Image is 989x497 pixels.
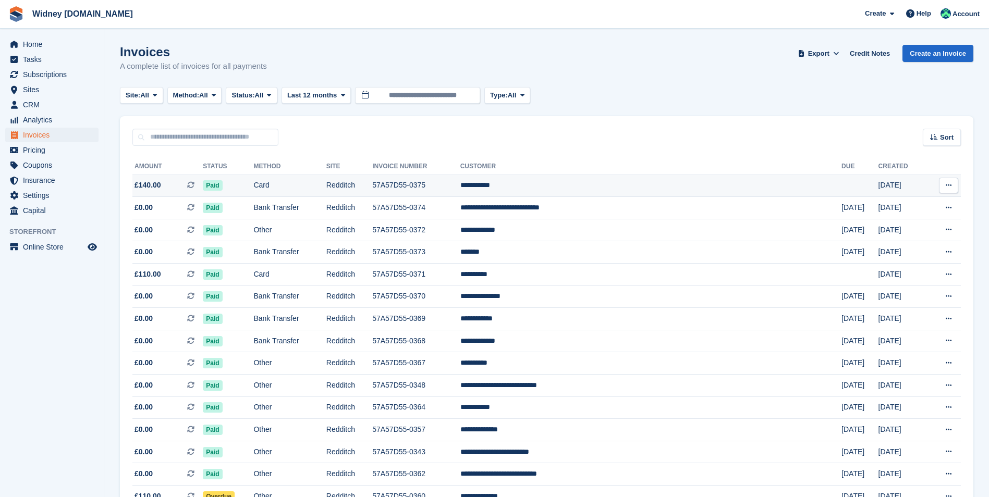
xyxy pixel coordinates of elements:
[326,158,372,175] th: Site
[878,352,926,375] td: [DATE]
[326,463,372,486] td: Redditch
[253,375,326,397] td: Other
[253,285,326,308] td: Bank Transfer
[23,188,86,203] span: Settings
[846,45,894,62] a: Credit Notes
[878,264,926,286] td: [DATE]
[253,241,326,264] td: Bank Transfer
[203,203,222,213] span: Paid
[953,9,980,19] span: Account
[878,241,926,264] td: [DATE]
[865,8,886,19] span: Create
[941,8,951,19] img: Emma
[253,352,326,375] td: Other
[23,158,86,172] span: Coupons
[199,90,208,101] span: All
[326,375,372,397] td: Redditch
[372,396,460,419] td: 57A57D55-0364
[203,402,222,413] span: Paid
[917,8,931,19] span: Help
[253,219,326,241] td: Other
[508,90,517,101] span: All
[372,441,460,463] td: 57A57D55-0343
[5,37,99,52] a: menu
[135,336,153,346] span: £0.00
[203,225,222,235] span: Paid
[253,308,326,330] td: Bank Transfer
[135,446,153,457] span: £0.00
[372,330,460,352] td: 57A57D55-0368
[460,158,841,175] th: Customer
[135,246,153,257] span: £0.00
[203,269,222,280] span: Paid
[5,97,99,112] a: menu
[203,425,222,435] span: Paid
[326,396,372,419] td: Redditch
[878,396,926,419] td: [DATE]
[490,90,508,101] span: Type:
[841,441,878,463] td: [DATE]
[878,419,926,441] td: [DATE]
[5,82,99,97] a: menu
[5,128,99,142] a: menu
[23,173,86,188] span: Insurance
[841,419,878,441] td: [DATE]
[326,241,372,264] td: Redditch
[23,37,86,52] span: Home
[203,358,222,368] span: Paid
[9,227,104,237] span: Storefront
[28,5,137,22] a: Widney [DOMAIN_NAME]
[841,396,878,419] td: [DATE]
[841,308,878,330] td: [DATE]
[203,291,222,302] span: Paid
[203,336,222,346] span: Paid
[203,380,222,391] span: Paid
[372,375,460,397] td: 57A57D55-0348
[135,202,153,213] span: £0.00
[5,52,99,67] a: menu
[5,143,99,157] a: menu
[253,264,326,286] td: Card
[841,197,878,219] td: [DATE]
[372,197,460,219] td: 57A57D55-0374
[253,396,326,419] td: Other
[23,82,86,97] span: Sites
[167,87,222,104] button: Method: All
[135,357,153,368] span: £0.00
[126,90,140,101] span: Site:
[23,97,86,112] span: CRM
[372,175,460,197] td: 57A57D55-0375
[878,175,926,197] td: [DATE]
[253,419,326,441] td: Other
[841,285,878,308] td: [DATE]
[135,225,153,235] span: £0.00
[841,375,878,397] td: [DATE]
[135,291,153,302] span: £0.00
[253,441,326,463] td: Other
[203,314,222,324] span: Paid
[5,67,99,82] a: menu
[372,352,460,375] td: 57A57D55-0367
[5,240,99,254] a: menu
[841,463,878,486] td: [DATE]
[226,87,277,104] button: Status: All
[841,158,878,175] th: Due
[23,143,86,157] span: Pricing
[5,188,99,203] a: menu
[253,197,326,219] td: Bank Transfer
[135,269,161,280] span: £110.00
[23,240,86,254] span: Online Store
[878,463,926,486] td: [DATE]
[372,285,460,308] td: 57A57D55-0370
[203,247,222,257] span: Paid
[5,158,99,172] a: menu
[841,330,878,352] td: [DATE]
[8,6,24,22] img: stora-icon-8386f47178a22dfd0bd8f6a31ec36ba5ce8667c1dd55bd0f319d3a0aa187defe.svg
[255,90,264,101] span: All
[5,203,99,218] a: menu
[902,45,973,62] a: Create an Invoice
[86,241,99,253] a: Preview store
[132,158,203,175] th: Amount
[808,48,829,59] span: Export
[135,402,153,413] span: £0.00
